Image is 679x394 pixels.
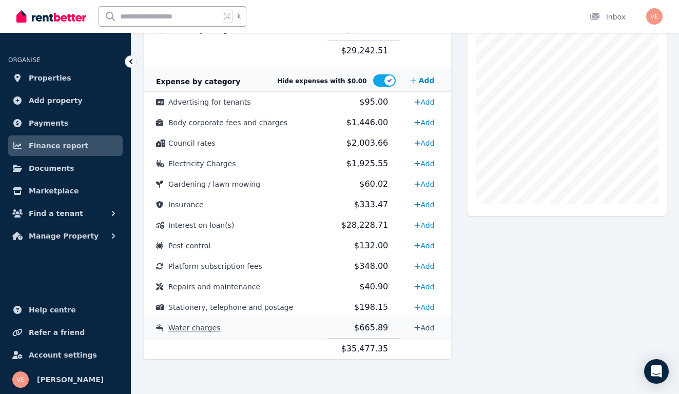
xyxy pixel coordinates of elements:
a: Help centre [8,300,123,320]
span: Platform subscription fees [168,262,262,270]
span: Account settings [29,349,97,361]
a: Add [410,94,438,110]
img: Vanessa Edwards [646,8,663,25]
img: RentBetter [16,9,86,24]
a: Properties [8,68,123,88]
span: Body corporate fees and charges [168,119,287,127]
span: $35,477.35 [341,344,389,353]
button: Manage Property [8,226,123,246]
span: Expense by category [156,77,240,86]
span: Water charges [168,324,220,332]
span: Marketplace [29,185,79,197]
span: Electricity Charges [168,160,236,168]
a: Finance report [8,135,123,156]
a: Add [410,135,438,151]
span: $132.00 [354,241,388,250]
span: $95.00 [359,97,388,107]
a: Add [410,217,438,233]
span: $333.47 [354,200,388,209]
img: Vanessa Edwards [12,371,29,388]
a: Payments [8,113,123,133]
span: Gardening / lawn mowing [168,180,260,188]
a: Add [410,196,438,213]
a: Add [410,114,438,131]
span: $2,003.66 [346,138,388,148]
span: k [237,12,241,21]
span: $60.02 [359,179,388,189]
span: Stationery, telephone and postage [168,303,293,311]
span: Insurance [168,201,204,209]
a: Add [410,176,438,192]
a: Add [410,238,438,254]
span: Hide expenses with $0.00 [277,77,366,85]
span: Interest on loan(s) [168,221,234,229]
span: Manage Property [29,230,99,242]
span: Repairs and maintenance [168,283,260,291]
span: Council rates [168,139,216,147]
a: Add [410,320,438,336]
span: [PERSON_NAME] [37,373,104,386]
a: Add property [8,90,123,111]
a: Add [410,279,438,295]
a: Add [410,258,438,274]
a: Refer a friend [8,322,123,343]
a: Marketplace [8,181,123,201]
span: $665.89 [354,323,388,332]
div: Inbox [590,12,626,22]
span: Properties [29,72,71,84]
span: Pest control [168,242,210,250]
span: Finance report [29,140,88,152]
a: Add [410,155,438,172]
div: Open Intercom Messenger [644,359,669,384]
span: $28,228.71 [341,220,389,230]
span: $29,242.51 [341,46,389,55]
a: Account settings [8,345,123,365]
span: $1,446.00 [346,117,388,127]
span: Refer a friend [29,326,85,339]
a: Add [406,70,439,91]
a: Documents [8,158,123,179]
span: $1,925.55 [346,159,388,168]
span: Find a tenant [29,207,83,220]
span: Payments [29,117,68,129]
span: $348.00 [354,261,388,271]
span: $198.15 [354,302,388,312]
span: ORGANISE [8,56,41,64]
span: Advertising for tenants [168,98,251,106]
span: Help centre [29,304,76,316]
button: Find a tenant [8,203,123,224]
a: Add [410,299,438,316]
span: $40.90 [359,282,388,291]
span: Documents [29,162,74,174]
span: Add property [29,94,83,107]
